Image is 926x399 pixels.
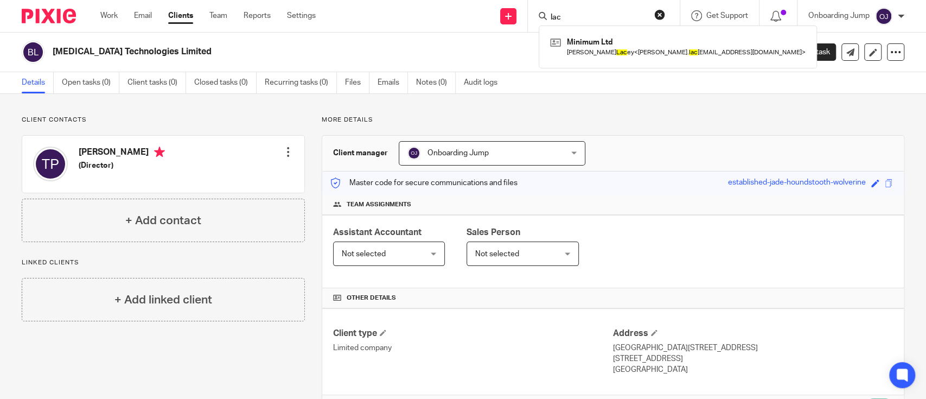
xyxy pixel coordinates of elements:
[345,72,369,93] a: Files
[22,258,305,267] p: Linked clients
[706,12,748,20] span: Get Support
[333,328,613,339] h4: Client type
[808,10,870,21] p: Onboarding Jump
[378,72,408,93] a: Emails
[342,250,386,258] span: Not selected
[347,294,396,302] span: Other details
[427,149,489,157] span: Onboarding Jump
[100,10,118,21] a: Work
[265,72,337,93] a: Recurring tasks (0)
[333,228,422,237] span: Assistant Accountant
[728,177,866,189] div: established-jade-houndstooth-wolverine
[209,10,227,21] a: Team
[125,212,201,229] h4: + Add contact
[194,72,257,93] a: Closed tasks (0)
[62,72,119,93] a: Open tasks (0)
[613,353,893,364] p: [STREET_ADDRESS]
[330,178,518,188] p: Master code for secure communications and files
[550,13,647,23] input: Search
[22,41,44,64] img: svg%3E
[114,292,212,308] h4: + Add linked client
[464,72,506,93] a: Audit logs
[416,72,456,93] a: Notes (0)
[22,116,305,124] p: Client contacts
[347,200,411,209] span: Team assignments
[134,10,152,21] a: Email
[79,160,165,171] h5: (Director)
[287,10,316,21] a: Settings
[475,250,519,258] span: Not selected
[613,328,893,339] h4: Address
[53,46,616,58] h2: [MEDICAL_DATA] Technologies Limited
[875,8,892,25] img: svg%3E
[407,147,420,160] img: svg%3E
[33,147,68,181] img: svg%3E
[654,9,665,20] button: Clear
[244,10,271,21] a: Reports
[154,147,165,157] i: Primary
[22,72,54,93] a: Details
[333,343,613,353] p: Limited company
[333,148,388,159] h3: Client manager
[322,116,904,124] p: More details
[613,343,893,353] p: [GEOGRAPHIC_DATA][STREET_ADDRESS]
[613,364,893,375] p: [GEOGRAPHIC_DATA]
[168,10,193,21] a: Clients
[79,147,165,160] h4: [PERSON_NAME]
[467,228,520,237] span: Sales Person
[22,9,76,23] img: Pixie
[127,72,186,93] a: Client tasks (0)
